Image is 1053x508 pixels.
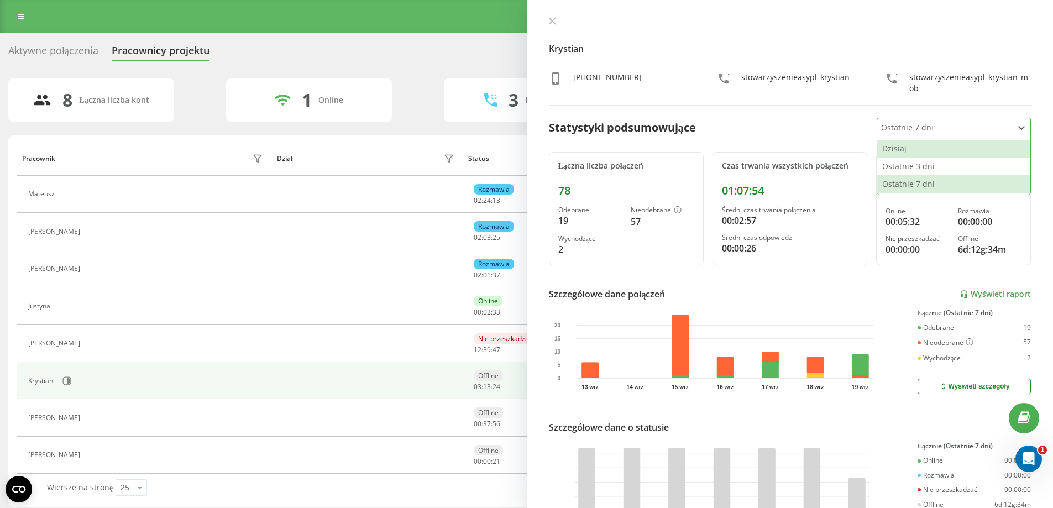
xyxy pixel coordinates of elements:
div: 00:00:00 [1004,486,1031,494]
div: Rozmawia [474,184,514,195]
div: : : [474,383,500,391]
div: Szczegółowe dane o statusie [549,421,669,434]
div: Krystian [28,377,56,385]
div: : : [474,458,500,465]
div: Offline [474,445,503,455]
div: Dzisiaj [877,140,1030,158]
div: 25 [121,482,129,493]
button: Open CMP widget [6,476,32,502]
div: Pracownicy projektu [112,45,209,62]
div: stowarzyszenieasypl_krystian_mob [909,72,1031,94]
div: 00:02:57 [722,214,858,227]
div: Średni czas trwania połączenia [722,206,858,214]
div: Aktywne połączenia [8,45,98,62]
div: Offline [474,370,503,381]
text: 20 [554,322,560,328]
div: Łączna liczba kont [79,96,149,105]
div: 00:05:32 [1004,457,1031,464]
span: 56 [493,419,500,428]
div: Nie przeszkadzać [474,333,537,344]
text: 19 wrz [852,384,869,390]
div: Online [474,296,502,306]
span: 12 [474,345,481,354]
h4: Krystian [549,42,1031,55]
div: 3 [509,90,518,111]
span: 21 [493,457,500,466]
span: 00 [474,419,481,428]
div: : : [474,234,500,242]
div: stowarzyszenieasypl_krystian [741,72,850,94]
span: 24 [493,382,500,391]
div: Ostatnie 3 dni [877,158,1030,175]
div: Statystyki podsumowujące [549,119,696,136]
div: Dział [277,155,292,163]
div: Offline [958,235,1021,243]
div: Rozmawia [474,221,514,232]
div: 57 [1023,338,1031,347]
span: 03 [483,233,491,242]
div: [PERSON_NAME] [28,451,83,459]
div: Nie przeszkadzać [918,486,977,494]
div: Łącznie (Ostatnie 7 dni) [918,442,1031,450]
div: Online [318,96,343,105]
div: Rozmawia [958,207,1021,215]
text: 10 [554,349,560,355]
button: Wyświetl szczegóły [918,379,1031,394]
div: Rozmawiają [525,96,569,105]
div: 00:05:32 [886,215,949,228]
div: Szczegółowe dane połączeń [549,287,666,301]
div: Justyna [28,302,53,310]
div: Status [468,155,489,163]
span: 37 [483,419,491,428]
div: 8 [62,90,72,111]
span: 33 [493,307,500,317]
span: 03 [474,382,481,391]
div: : : [474,271,500,279]
text: 15 [554,336,560,342]
div: : : [474,420,500,428]
text: 13 wrz [581,384,599,390]
text: 0 [557,375,560,381]
div: Nieodebrane [631,206,694,215]
div: Rozmawia [918,472,955,479]
span: 1 [1038,446,1047,454]
div: : : [474,346,500,354]
div: 00:00:00 [1004,472,1031,479]
div: Online [886,207,949,215]
div: 00:00:00 [886,243,949,256]
text: 18 wrz [807,384,824,390]
span: 02 [474,233,481,242]
span: 00 [474,457,481,466]
span: 02 [474,196,481,205]
div: Średni czas odpowiedzi [722,234,858,242]
div: Odebrane [918,324,954,332]
div: Łączna liczba połączeń [558,161,694,171]
div: 1 [302,90,312,111]
div: Online [918,457,943,464]
text: 16 wrz [716,384,734,390]
div: Wychodzące [558,235,622,243]
span: 25 [493,233,500,242]
div: 6d:12g:34m [958,243,1021,256]
div: 19 [558,214,622,227]
div: Nie przeszkadzać [886,235,949,243]
div: : : [474,197,500,205]
span: 02 [483,307,491,317]
text: 17 wrz [762,384,779,390]
text: 5 [557,362,560,368]
div: Odebrane [558,206,622,214]
div: Czas trwania wszystkich połączeń [722,161,858,171]
span: 02 [474,270,481,280]
div: Rozmawia [474,259,514,269]
div: Offline [474,407,503,418]
div: Wyświetl szczegóły [939,382,1009,391]
span: Wiersze na stronę [47,482,113,493]
span: 00 [483,457,491,466]
iframe: Intercom live chat [1015,446,1042,472]
div: [PERSON_NAME] [28,339,83,347]
div: 2 [558,243,622,256]
text: 14 wrz [626,384,643,390]
div: [PHONE_NUMBER] [573,72,642,94]
div: 01:07:54 [722,184,858,197]
div: 00:00:26 [722,242,858,255]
